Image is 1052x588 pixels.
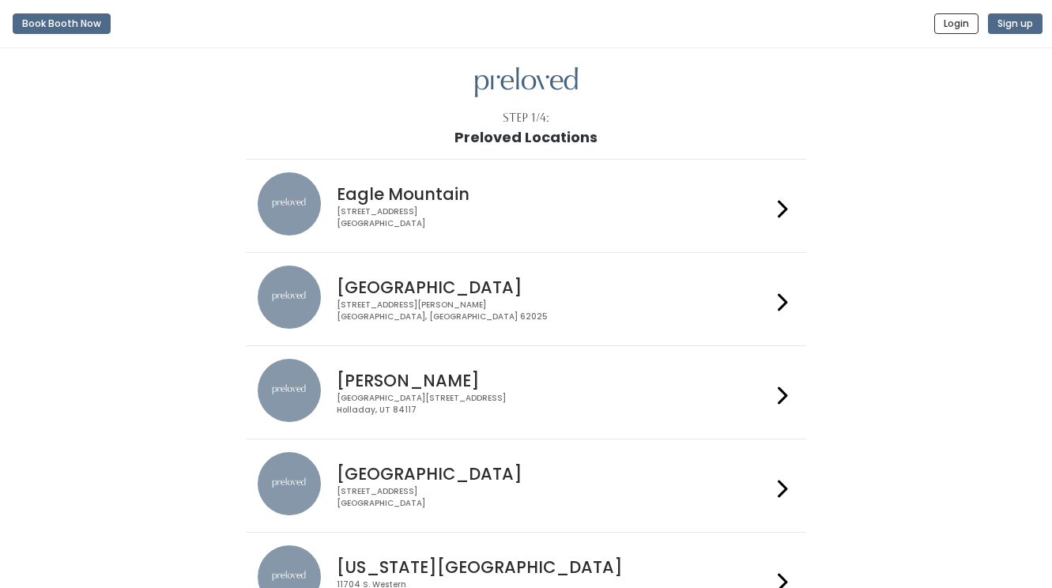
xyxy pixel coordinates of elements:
div: [STREET_ADDRESS] [GEOGRAPHIC_DATA] [337,206,771,229]
h1: Preloved Locations [454,130,598,145]
button: Sign up [988,13,1043,34]
a: preloved location [PERSON_NAME] [GEOGRAPHIC_DATA][STREET_ADDRESS]Holladay, UT 84117 [258,359,794,426]
h4: [GEOGRAPHIC_DATA] [337,278,771,296]
h4: Eagle Mountain [337,185,771,203]
a: preloved location [GEOGRAPHIC_DATA] [STREET_ADDRESS][GEOGRAPHIC_DATA] [258,452,794,519]
a: preloved location [GEOGRAPHIC_DATA] [STREET_ADDRESS][PERSON_NAME][GEOGRAPHIC_DATA], [GEOGRAPHIC_D... [258,266,794,333]
div: [STREET_ADDRESS][PERSON_NAME] [GEOGRAPHIC_DATA], [GEOGRAPHIC_DATA] 62025 [337,300,771,322]
h4: [US_STATE][GEOGRAPHIC_DATA] [337,558,771,576]
img: preloved location [258,172,321,236]
a: preloved location Eagle Mountain [STREET_ADDRESS][GEOGRAPHIC_DATA] [258,172,794,239]
button: Book Booth Now [13,13,111,34]
img: preloved logo [475,67,578,98]
img: preloved location [258,359,321,422]
h4: [GEOGRAPHIC_DATA] [337,465,771,483]
div: [GEOGRAPHIC_DATA][STREET_ADDRESS] Holladay, UT 84117 [337,393,771,416]
div: Step 1/4: [503,110,549,126]
h4: [PERSON_NAME] [337,371,771,390]
a: Book Booth Now [13,6,111,41]
img: preloved location [258,452,321,515]
button: Login [934,13,978,34]
img: preloved location [258,266,321,329]
div: [STREET_ADDRESS] [GEOGRAPHIC_DATA] [337,486,771,509]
